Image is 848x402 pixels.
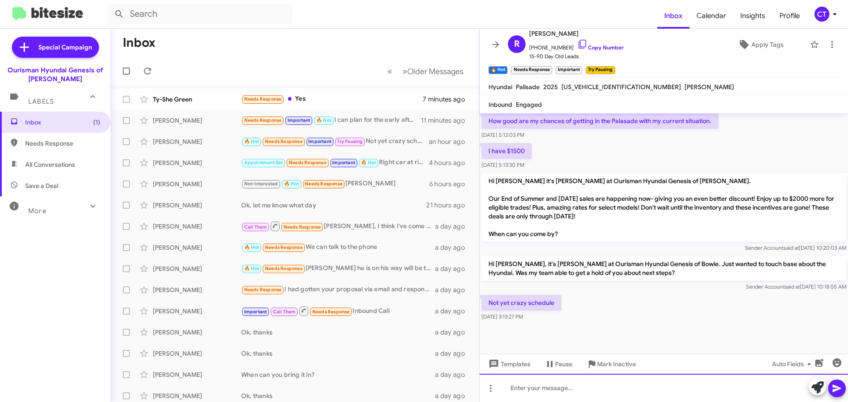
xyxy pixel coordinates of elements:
[28,98,54,105] span: Labels
[586,66,615,74] small: Try Pausing
[153,137,241,146] div: [PERSON_NAME]
[514,37,520,51] span: R
[733,3,772,29] a: Insights
[772,3,807,29] a: Profile
[312,309,350,315] span: Needs Response
[12,37,99,58] a: Special Campaign
[657,3,689,29] a: Inbox
[241,391,435,400] div: Ok, thanks
[435,328,472,337] div: a day ago
[689,3,733,29] a: Calendar
[597,356,636,372] span: Mark Inactive
[244,266,259,271] span: 🔥 Hot
[241,328,435,337] div: Ok, thanks
[153,370,241,379] div: [PERSON_NAME]
[305,181,342,187] span: Needs Response
[241,136,429,147] div: Not yet crazy schedule
[784,244,799,251] span: said at
[529,52,624,61] span: 15-90 Day Old Leads
[481,143,532,159] p: I have $1500
[123,36,155,50] h1: Inbox
[241,221,435,232] div: [PERSON_NAME], I think I've come up with solution
[241,305,435,316] div: Inbound Call
[435,264,472,273] div: a day ago
[244,96,282,102] span: Needs Response
[244,139,259,144] span: 🔥 Hot
[402,66,407,77] span: »
[244,181,278,187] span: Not-Interested
[487,356,530,372] span: Templates
[244,309,267,315] span: Important
[153,391,241,400] div: [PERSON_NAME]
[435,370,472,379] div: a day ago
[241,242,435,252] div: We can talk to the phone
[28,207,46,215] span: More
[25,139,100,148] span: Needs Response
[577,44,624,51] a: Copy Number
[579,356,643,372] button: Mark Inactive
[153,116,241,125] div: [PERSON_NAME]
[288,117,310,123] span: Important
[241,285,435,295] div: I had gotten your proposal via email and responded back to it but never heard back from you
[435,349,472,358] div: a day ago
[289,160,326,165] span: Needs Response
[488,66,507,74] small: 🔥 Hot
[387,66,392,77] span: «
[435,391,472,400] div: a day ago
[241,201,426,210] div: Ok, let me know what day
[244,244,259,250] span: 🔥 Hot
[241,370,435,379] div: When can you bring it in?
[361,160,376,165] span: 🔥 Hot
[241,179,429,189] div: [PERSON_NAME]
[265,139,303,144] span: Needs Response
[337,139,363,144] span: Try Pausing
[481,131,524,138] span: [DATE] 5:12:03 PM
[481,295,561,311] p: Not yet crazy schedule
[561,83,681,91] span: [US_VEHICLE_IDENTIFICATION_NUMBER]
[426,201,472,210] div: 21 hours ago
[241,94,423,104] div: Yes
[153,328,241,337] div: [PERSON_NAME]
[153,95,241,104] div: Ty-She Green
[511,66,552,74] small: Needs Response
[244,224,267,230] span: Call Them
[481,162,524,168] span: [DATE] 5:13:30 PM
[153,264,241,273] div: [PERSON_NAME]
[153,307,241,316] div: [PERSON_NAME]
[153,286,241,294] div: [PERSON_NAME]
[745,244,846,251] span: Sender Account [DATE] 10:20:03 AM
[529,39,624,52] span: [PHONE_NUMBER]
[284,224,321,230] span: Needs Response
[265,266,303,271] span: Needs Response
[481,313,523,320] span: [DATE] 3:13:27 PM
[556,66,582,74] small: Important
[429,158,472,167] div: 4 hours ago
[481,113,719,129] p: How good are my chances of getting in the Palasade with my current situation.
[488,83,512,91] span: Hyundai
[715,37,806,53] button: Apply Tags
[241,115,421,125] div: I can plan for the early afternoon
[241,349,435,358] div: Ok, thanks
[435,243,472,252] div: a day ago
[481,256,846,281] p: Hi [PERSON_NAME], it's [PERSON_NAME] at Ourisman Hyundai Genesis of Bowie. Just wanted to touch b...
[516,101,542,109] span: Engaged
[93,118,100,127] span: (1)
[25,181,58,190] span: Save a Deal
[538,356,579,372] button: Pause
[807,7,838,22] button: CT
[153,180,241,188] div: [PERSON_NAME]
[429,137,472,146] div: an hour ago
[555,356,572,372] span: Pause
[435,286,472,294] div: a day ago
[241,158,429,168] div: Right car at right price. GV 70 for around $30,000-$32,000
[153,158,241,167] div: [PERSON_NAME]
[435,222,472,231] div: a day ago
[543,83,558,91] span: 2025
[153,201,241,210] div: [PERSON_NAME]
[284,181,299,187] span: 🔥 Hot
[516,83,540,91] span: Palisade
[382,62,469,80] nav: Page navigation example
[38,43,92,52] span: Special Campaign
[25,160,75,169] span: All Conversations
